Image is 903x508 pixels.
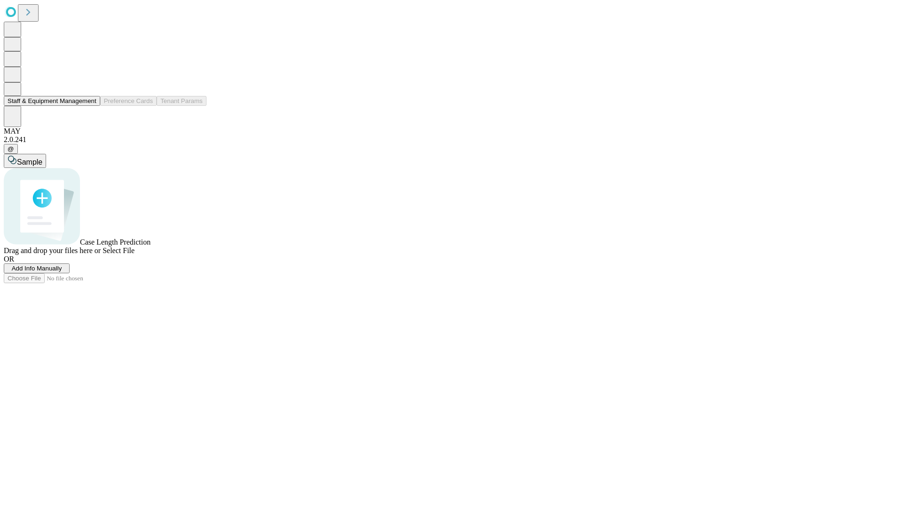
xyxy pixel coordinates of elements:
div: MAY [4,127,899,135]
button: Tenant Params [157,96,206,106]
span: Case Length Prediction [80,238,150,246]
span: Sample [17,158,42,166]
button: @ [4,144,18,154]
span: @ [8,145,14,152]
button: Add Info Manually [4,263,70,273]
span: Drag and drop your files here or [4,246,101,254]
span: OR [4,255,14,263]
span: Select File [103,246,135,254]
span: Add Info Manually [12,265,62,272]
div: 2.0.241 [4,135,899,144]
button: Sample [4,154,46,168]
button: Preference Cards [100,96,157,106]
button: Staff & Equipment Management [4,96,100,106]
